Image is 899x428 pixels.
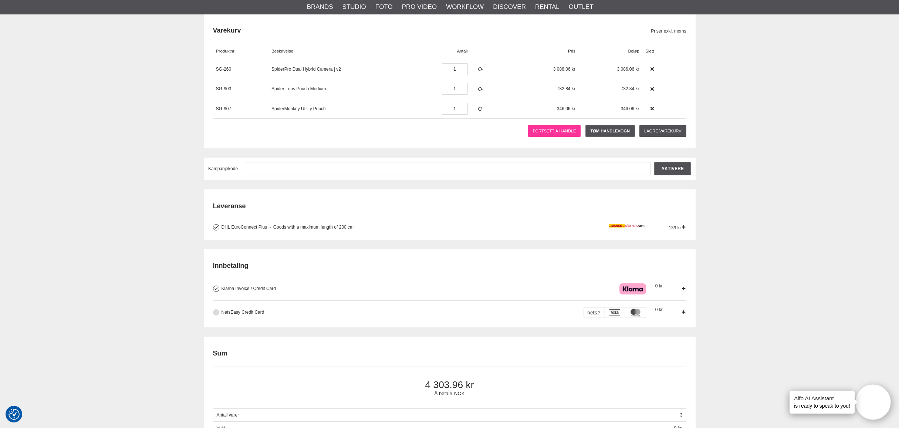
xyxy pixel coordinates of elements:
a: Brands [307,2,333,12]
span: 3 086.06 [553,67,571,72]
span: 346.06 [621,106,635,111]
h2: Varekurv [213,26,651,35]
a: Spider Lens Pouch Medium [271,86,326,91]
span: 3 [676,409,686,422]
span: 732.84 [621,86,635,91]
a: SG-260 [216,67,231,72]
span: NetsEasy Credit Card [222,310,264,315]
a: Rental [535,2,560,12]
img: Klarna Checkout [619,283,646,294]
img: DIBS - Payments made easy [584,307,646,318]
span: 346.06 [557,106,571,111]
span: Å betale [435,391,452,396]
span: Beskrivelse [271,49,293,53]
span: 0 [655,307,663,312]
a: Workflow [446,2,484,12]
a: SpiderPro Dual Hybrid Camera | v2 [271,67,341,72]
span: Produktnr [216,49,234,53]
a: Tøm handlevogn [585,125,635,137]
a: Foto [375,2,393,12]
a: SpiderMonkey Utility Pouch [271,106,326,111]
a: Lagre varekurv [639,125,686,137]
span: 139 [669,225,681,230]
span: Goods with a maximum length of 200 cm [269,225,354,230]
img: Revisit consent button [9,409,20,420]
h4: Aifo AI Assistant [794,394,850,402]
span: Kampanjekode [208,166,238,171]
span: Beløp [628,49,639,53]
div: is ready to speak to you! [790,391,855,414]
a: SG-907 [216,106,231,111]
input: Aktivere [654,162,691,175]
a: Pro Video [402,2,437,12]
span: Antall varer [213,409,676,422]
span: Antall [457,49,468,53]
h2: Leveranse [213,202,686,211]
span: 0 [655,283,663,289]
span: Priser exkl. moms [651,28,686,34]
span: Slett [645,49,654,53]
span: 732.84 [557,86,571,91]
span: NOK [454,391,465,396]
a: Discover [493,2,526,12]
h2: Sum [213,349,227,358]
img: icon_dhlpaket_logo.png [609,224,646,228]
button: Samtykkepreferanser [9,408,20,421]
span: Pris [568,49,575,53]
span: Klarna Invoice / Credit Card [222,286,276,291]
a: Outlet [569,2,594,12]
span: DHL EuroConnect Plus [222,225,267,230]
span: 3 086.06 [617,67,635,72]
a: Fortsett å handle [528,125,581,137]
a: Studio [342,2,366,12]
span: 4 303.96 [225,379,674,391]
h2: Innbetaling [213,261,686,270]
a: SG-903 [216,86,231,91]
